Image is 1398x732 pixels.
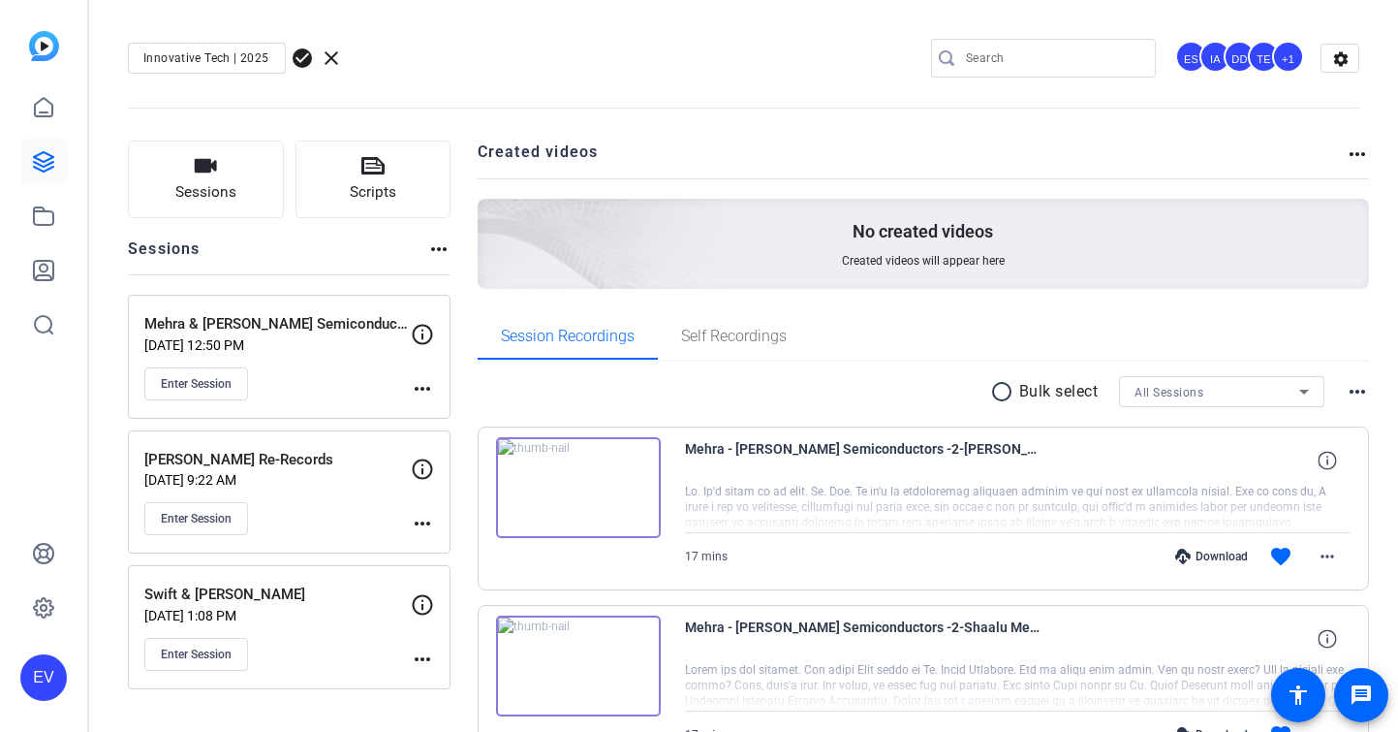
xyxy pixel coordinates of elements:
button: Enter Session [144,638,248,671]
img: thumb-nail [496,616,661,716]
p: [DATE] 9:22 AM [144,472,411,488]
span: Scripts [350,181,396,204]
p: No created videos [853,220,993,243]
span: check_circle [291,47,314,70]
span: Self Recordings [681,329,787,344]
img: thumb-nail [496,437,661,538]
ngx-avatar: Tori Esquivel [1248,41,1282,75]
p: [DATE] 1:08 PM [144,608,411,623]
mat-icon: message [1350,684,1373,707]
mat-icon: settings [1321,45,1360,74]
ngx-avatar: Ioanna Athanasopoulos [1199,41,1233,75]
p: [DATE] 12:50 PM [144,337,411,353]
p: Swift & [PERSON_NAME] [144,584,411,606]
mat-icon: accessibility [1287,684,1310,707]
span: Enter Session [161,376,232,392]
div: +1 [1272,41,1304,73]
span: Mehra - [PERSON_NAME] Semiconductors -2-[PERSON_NAME]-2025-08-22-12-24-24-381-1 [685,437,1043,484]
button: Scripts [295,141,451,218]
div: TE [1248,41,1280,73]
mat-icon: more_horiz [411,377,434,400]
div: DD [1224,41,1256,73]
div: Download [1165,549,1258,564]
div: ES [1175,41,1207,73]
h2: Sessions [128,238,201,274]
mat-icon: radio_button_unchecked [990,380,1019,403]
p: Bulk select [1019,380,1099,403]
p: [PERSON_NAME] Re-Records [144,449,411,471]
span: Sessions [175,181,236,204]
span: All Sessions [1134,386,1203,399]
img: Creted videos background [261,7,723,428]
input: Enter Project Name [143,47,270,70]
div: IA [1199,41,1231,73]
input: Search [966,47,1140,70]
div: EV [20,654,67,701]
button: Sessions [128,141,284,218]
span: Enter Session [161,511,232,526]
mat-icon: more_horiz [1316,545,1339,568]
mat-icon: favorite [1269,545,1292,568]
p: Mehra & [PERSON_NAME] Semiconductors #2 [144,313,411,335]
button: Enter Session [144,367,248,400]
mat-icon: more_horiz [1346,380,1369,403]
ngx-avatar: Danielle Davenport [1224,41,1258,75]
mat-icon: more_horiz [1346,143,1369,166]
button: Enter Session [144,502,248,535]
mat-icon: more_horiz [427,238,450,261]
span: Mehra - [PERSON_NAME] Semiconductors -2-Shaalu Mehra-2025-08-22-12-24-24-381-0 [685,616,1043,662]
span: clear [320,47,343,70]
span: 17 mins [685,550,728,563]
img: blue-gradient.svg [29,31,59,61]
span: Enter Session [161,647,232,662]
span: Created videos will appear here [842,253,1005,269]
h2: Created videos [478,141,1347,178]
mat-icon: more_horiz [411,512,434,535]
ngx-avatar: Erin Silkowski [1175,41,1209,75]
span: Session Recordings [501,329,635,344]
mat-icon: more_horiz [411,648,434,671]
